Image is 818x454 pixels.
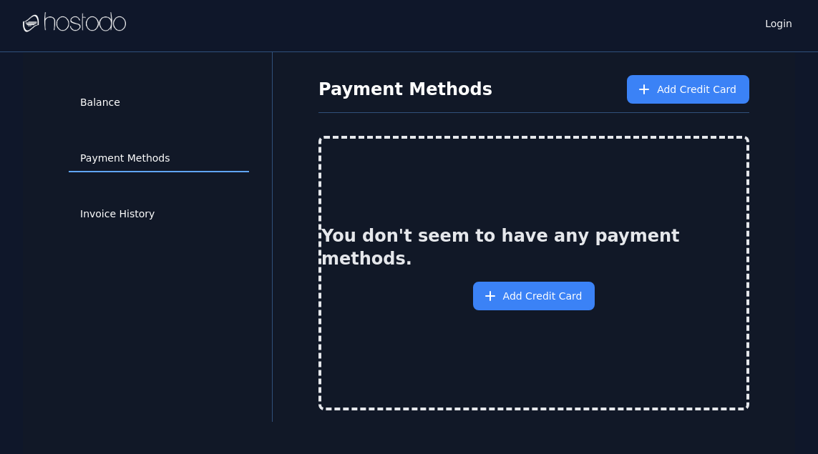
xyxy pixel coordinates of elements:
button: Add Credit Card [627,75,749,104]
span: Add Credit Card [503,289,583,303]
span: Add Credit Card [657,82,736,97]
a: Login [762,14,795,31]
a: Balance [69,89,249,117]
a: Invoice History [69,201,249,228]
h2: You don't seem to have any payment methods. [321,224,746,270]
button: Add Credit Card [473,282,595,310]
img: Logo [23,12,126,34]
h1: Payment Methods [318,78,492,101]
a: Payment Methods [69,145,249,172]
